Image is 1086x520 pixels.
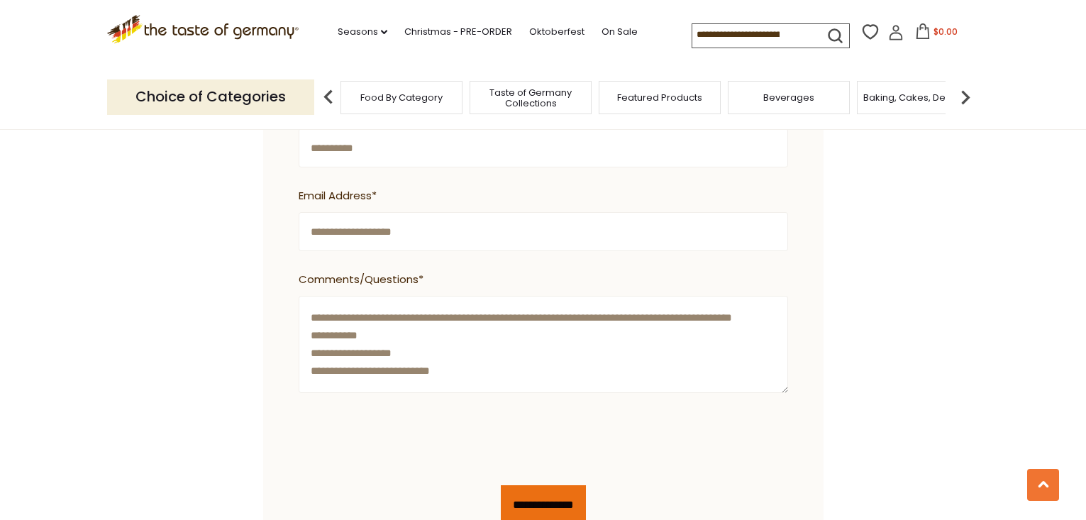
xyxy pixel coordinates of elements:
[299,271,781,289] span: Comments/Questions
[617,92,702,103] a: Featured Products
[338,24,387,40] a: Seasons
[299,187,781,205] span: Email Address
[474,87,587,109] a: Taste of Germany Collections
[907,23,967,45] button: $0.00
[107,79,314,114] p: Choice of Categories
[763,92,814,103] a: Beverages
[299,296,788,393] textarea: Comments/Questions*
[299,413,514,468] iframe: reCAPTCHA
[529,24,584,40] a: Oktoberfest
[863,92,973,103] a: Baking, Cakes, Desserts
[360,92,443,103] a: Food By Category
[404,24,512,40] a: Christmas - PRE-ORDER
[299,128,788,167] input: Phone Number
[933,26,958,38] span: $0.00
[299,212,788,251] input: Email Address*
[602,24,638,40] a: On Sale
[314,83,343,111] img: previous arrow
[951,83,980,111] img: next arrow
